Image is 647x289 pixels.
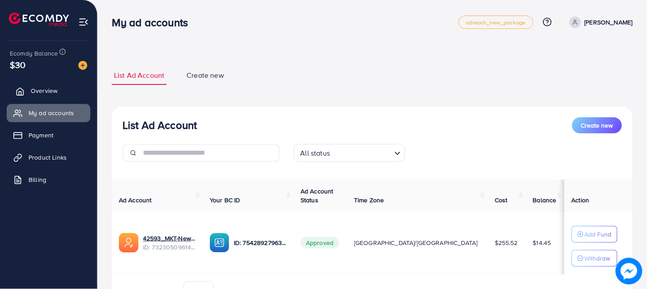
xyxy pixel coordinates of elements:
span: Payment [28,131,53,140]
span: Overview [31,86,57,95]
div: Search for option [294,144,405,162]
span: All status [299,147,332,160]
a: Product Links [7,149,90,166]
button: Withdraw [572,250,618,267]
button: Add Fund [572,226,618,243]
span: Product Links [28,153,67,162]
a: Billing [7,171,90,189]
span: Ad Account [119,196,152,205]
span: Ad Account Status [301,187,334,205]
a: Overview [7,82,90,100]
img: ic-ba-acc.ded83a64.svg [210,233,229,253]
a: My ad accounts [7,104,90,122]
h3: My ad accounts [112,16,195,29]
span: Ecomdy Balance [10,49,58,58]
img: logo [9,12,69,26]
span: Time Zone [354,196,384,205]
span: Cost [495,196,508,205]
span: [GEOGRAPHIC_DATA]/[GEOGRAPHIC_DATA] [354,238,478,247]
p: ID: 7542892796370649089 [234,237,286,248]
img: image [78,61,87,70]
span: ID: 7323050961424007170 [143,243,195,252]
img: image [616,258,643,285]
span: List Ad Account [114,70,164,80]
span: Billing [28,175,46,184]
img: ic-ads-acc.e4c84228.svg [119,233,138,253]
a: adreach_new_package [459,16,533,29]
span: $255.52 [495,238,518,247]
p: Add Fund [585,229,612,240]
span: Approved [301,237,339,249]
span: My ad accounts [28,108,74,117]
span: $14.45 [533,238,551,247]
p: [PERSON_NAME] [585,17,633,28]
span: Your BC ID [210,196,240,205]
img: menu [78,17,89,27]
span: adreach_new_package [466,20,526,25]
h3: List Ad Account [122,119,197,132]
span: Create new [187,70,224,80]
button: Create new [572,117,622,133]
span: Action [572,196,590,205]
input: Search for option [333,145,391,160]
a: 42593_MKT-New_1705030690861 [143,234,195,243]
span: Balance [533,196,557,205]
a: Payment [7,126,90,144]
div: <span class='underline'>42593_MKT-New_1705030690861</span></br>7323050961424007170 [143,234,195,252]
p: Withdraw [585,253,610,264]
span: $30 [10,58,25,71]
a: [PERSON_NAME] [566,16,633,28]
span: Create new [581,121,613,130]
